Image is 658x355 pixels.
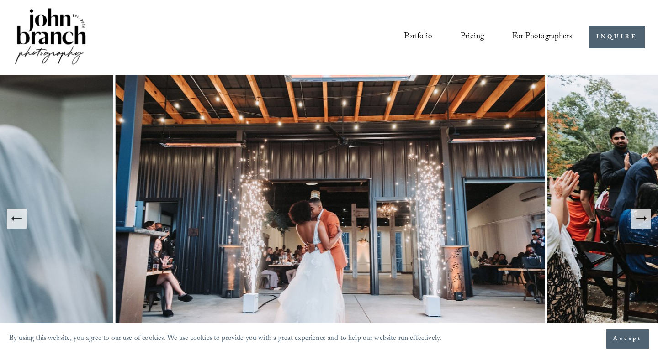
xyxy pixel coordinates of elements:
[512,29,572,46] a: folder dropdown
[404,29,433,46] a: Portfolio
[461,29,484,46] a: Pricing
[589,26,645,48] a: INQUIRE
[512,30,572,45] span: For Photographers
[613,334,642,344] span: Accept
[9,332,441,346] p: By using this website, you agree to our use of cookies. We use cookies to provide you with a grea...
[606,329,649,349] button: Accept
[631,209,651,229] button: Next Slide
[7,209,27,229] button: Previous Slide
[13,6,87,68] img: John Branch IV Photography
